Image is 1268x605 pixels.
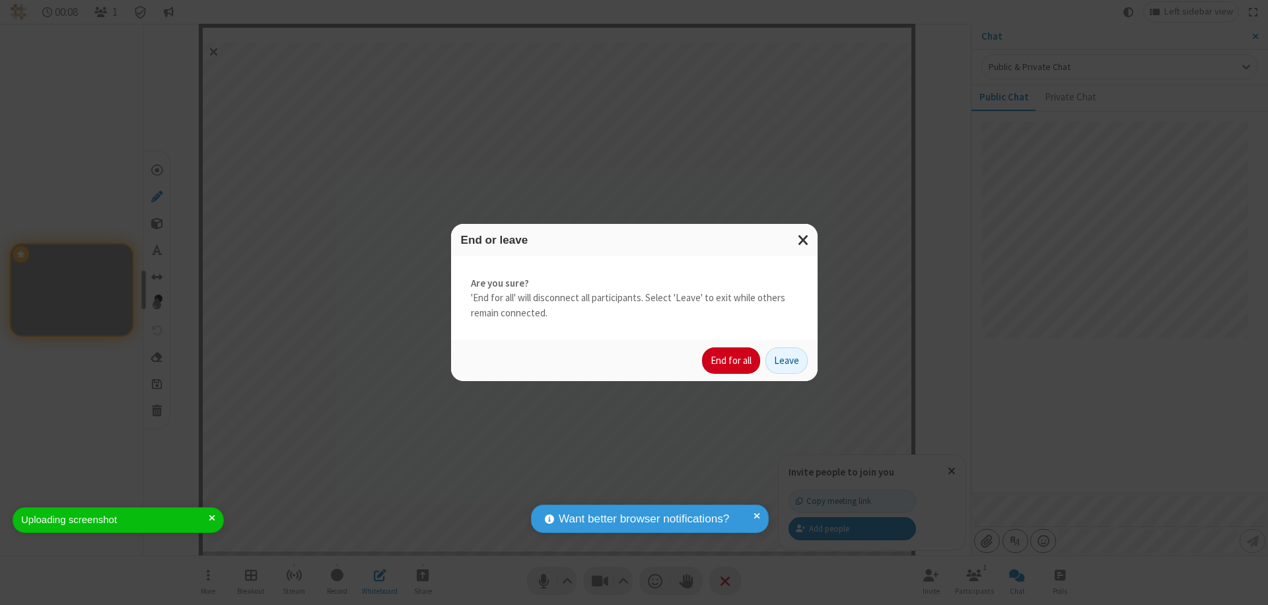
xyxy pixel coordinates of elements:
[765,347,808,374] button: Leave
[790,224,818,256] button: Close modal
[461,234,808,246] h3: End or leave
[702,347,760,374] button: End for all
[559,511,729,528] span: Want better browser notifications?
[471,276,798,291] strong: Are you sure?
[21,513,209,528] div: Uploading screenshot
[451,256,818,341] div: 'End for all' will disconnect all participants. Select 'Leave' to exit while others remain connec...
